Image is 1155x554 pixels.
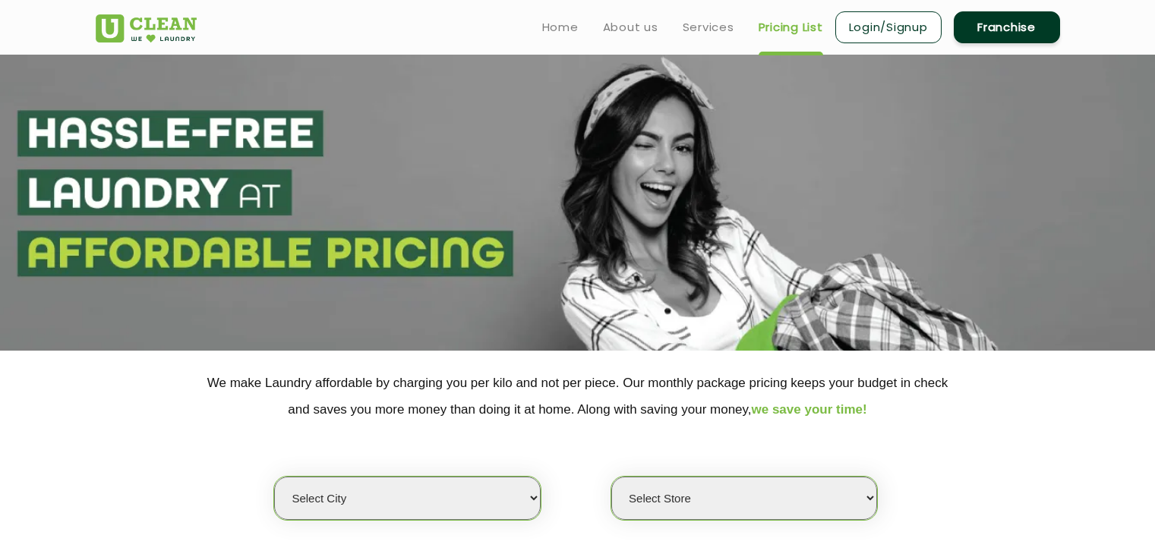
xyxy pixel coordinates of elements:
a: Home [542,18,579,36]
a: Login/Signup [835,11,942,43]
a: Services [683,18,734,36]
a: Franchise [954,11,1060,43]
p: We make Laundry affordable by charging you per kilo and not per piece. Our monthly package pricin... [96,370,1060,423]
a: About us [603,18,658,36]
img: UClean Laundry and Dry Cleaning [96,14,197,42]
a: Pricing List [759,18,823,36]
span: we save your time! [752,402,867,417]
